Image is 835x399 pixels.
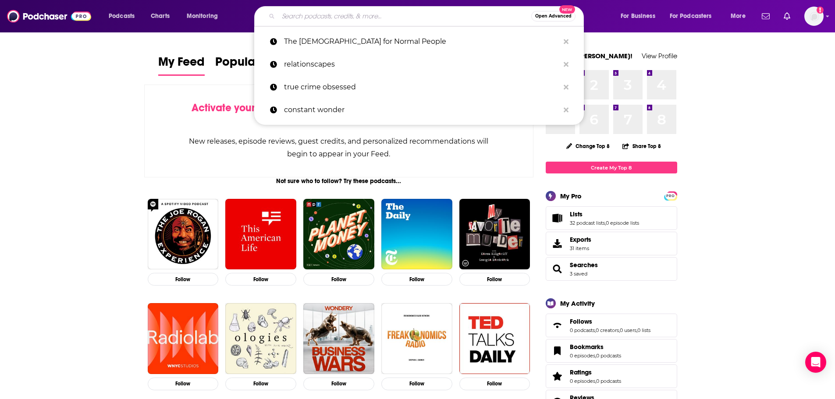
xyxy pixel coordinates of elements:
span: , [595,378,596,384]
button: open menu [664,9,725,23]
a: Welcome [PERSON_NAME]! [546,52,632,60]
button: Follow [459,378,530,390]
div: My Activity [560,299,595,307]
span: For Business [621,10,655,22]
p: constant wonder [284,99,559,121]
img: Radiolab [148,303,219,374]
span: Exports [570,236,591,244]
button: Follow [381,273,452,286]
a: Bookmarks [549,345,566,357]
button: open menu [181,9,229,23]
span: 31 items [570,245,591,251]
img: Planet Money [303,199,374,270]
a: My Favorite Murder with Karen Kilgariff and Georgia Hardstark [459,199,530,270]
a: 0 episodes [570,378,595,384]
a: 0 lists [637,327,650,333]
span: Searches [546,257,677,281]
div: My Pro [560,192,582,200]
button: Follow [148,378,219,390]
button: Change Top 8 [561,141,615,152]
a: 0 creators [596,327,619,333]
a: Bookmarks [570,343,621,351]
a: 0 users [620,327,636,333]
span: For Podcasters [670,10,712,22]
button: open menu [103,9,146,23]
a: Searches [570,261,598,269]
a: true crime obsessed [254,76,584,99]
span: Follows [570,318,592,325]
a: 0 episodes [570,353,595,359]
span: Follows [546,314,677,337]
span: Lists [570,210,583,218]
span: New [559,5,575,14]
a: The [DEMOGRAPHIC_DATA] for Normal People [254,30,584,53]
a: Ratings [549,370,566,382]
span: , [636,327,637,333]
span: Ratings [570,368,592,376]
button: Open AdvancedNew [531,11,576,21]
span: Open Advanced [535,14,572,18]
p: The Bible for Normal People [284,30,559,53]
a: Create My Top 8 [546,162,677,173]
img: Business Wars [303,303,374,374]
button: Share Top 8 [622,138,661,155]
span: , [595,353,596,359]
button: Follow [303,378,374,390]
div: Not sure who to follow? Try these podcasts... [144,177,534,185]
a: constant wonder [254,99,584,121]
a: Ologies with Alie Ward [225,303,296,374]
a: View Profile [642,52,677,60]
span: My Feed [158,54,205,74]
a: Show notifications dropdown [758,9,773,24]
button: Follow [148,273,219,286]
img: TED Talks Daily [459,303,530,374]
span: Podcasts [109,10,135,22]
a: Show notifications dropdown [780,9,794,24]
a: relationscapes [254,53,584,76]
div: Open Intercom Messenger [805,352,826,373]
img: The Joe Rogan Experience [148,199,219,270]
a: 0 episode lists [606,220,639,226]
a: Lists [549,212,566,224]
button: open menu [615,9,666,23]
span: Exports [549,237,566,250]
a: 0 podcasts [596,353,621,359]
button: Follow [303,273,374,286]
svg: Add a profile image [817,7,824,14]
button: Follow [381,378,452,390]
span: , [605,220,606,226]
a: Searches [549,263,566,275]
div: Search podcasts, credits, & more... [263,6,592,26]
a: The Daily [381,199,452,270]
span: Popular Feed [215,54,290,74]
a: 32 podcast lists [570,220,605,226]
span: Bookmarks [570,343,604,351]
span: Monitoring [187,10,218,22]
a: PRO [665,192,676,199]
button: Follow [225,273,296,286]
img: User Profile [804,7,824,26]
img: Freakonomics Radio [381,303,452,374]
span: Lists [546,206,677,230]
a: Follows [570,318,650,325]
a: 3 saved [570,271,587,277]
img: Podchaser - Follow, Share and Rate Podcasts [7,8,91,25]
div: by following Podcasts, Creators, Lists, and other Users! [188,102,490,127]
button: open menu [725,9,757,23]
p: true crime obsessed [284,76,559,99]
span: Ratings [546,364,677,388]
span: PRO [665,193,676,199]
a: Popular Feed [215,54,290,76]
a: Ratings [570,368,621,376]
img: This American Life [225,199,296,270]
button: Follow [225,378,296,390]
span: Activate your Feed [192,101,281,114]
button: Show profile menu [804,7,824,26]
